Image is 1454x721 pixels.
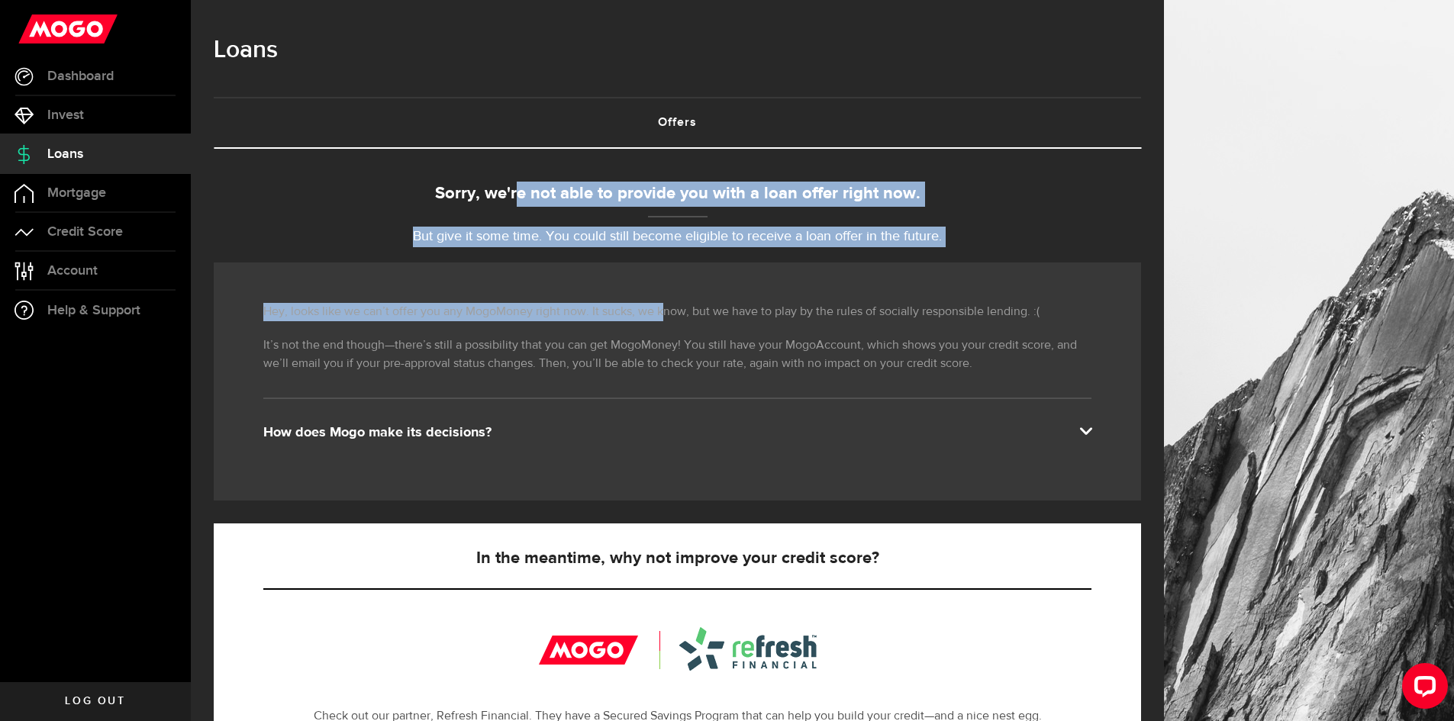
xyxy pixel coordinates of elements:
[47,225,123,239] span: Credit Score
[214,31,1141,70] h1: Loans
[47,147,83,161] span: Loans
[214,182,1141,207] div: Sorry, we're not able to provide you with a loan offer right now.
[214,97,1141,149] ul: Tabs Navigation
[263,423,1091,442] div: How does Mogo make its decisions?
[214,98,1141,147] a: Offers
[65,696,125,707] span: Log out
[263,549,1091,568] h5: In the meantime, why not improve your credit score?
[47,264,98,278] span: Account
[47,304,140,317] span: Help & Support
[263,336,1091,373] p: It’s not the end though—there’s still a possibility that you can get MogoMoney! You still have yo...
[47,69,114,83] span: Dashboard
[214,227,1141,247] p: But give it some time. You could still become eligible to receive a loan offer in the future.
[47,186,106,200] span: Mortgage
[263,303,1091,321] p: Hey, looks like we can’t offer you any MogoMoney right now. It sucks, we know, but we have to pla...
[47,108,84,122] span: Invest
[1390,657,1454,721] iframe: LiveChat chat widget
